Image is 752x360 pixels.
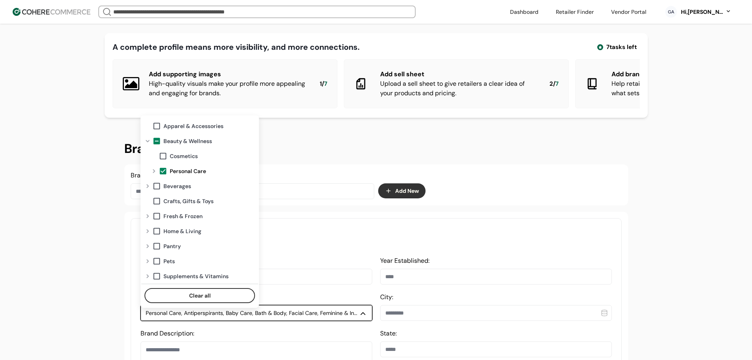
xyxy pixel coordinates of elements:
[13,8,90,16] img: Cohere Logo
[131,171,168,179] label: Brand Name:
[163,197,214,205] span: Crafts, Gifts & Toys
[380,256,429,265] label: Year Established:
[149,70,307,79] div: Add supporting images
[144,288,255,303] button: Clear all
[163,137,212,145] span: Beauty & Wellness
[163,272,229,281] span: Supplements & Vitamins
[163,122,223,130] span: Apparel & Accessories
[141,228,612,240] h3: Brand Information
[163,212,203,221] span: Fresh & Frozen
[170,152,198,160] span: Cosmetics
[380,329,397,337] label: State:
[163,182,191,190] span: Beverages
[149,79,307,98] div: High-quality visuals make your profile more appealing and engaging for brands.
[324,79,327,89] span: 7
[124,139,628,158] h2: Brand Helper
[380,293,393,301] label: City:
[553,79,555,89] span: /
[549,79,553,89] span: 2
[163,227,201,236] span: Home & Living
[322,79,324,89] span: /
[141,240,612,248] p: Essential Details to Showcase Your Brand
[170,167,206,175] span: Personal Care
[380,70,537,79] div: Add sell sheet
[606,43,637,52] span: 7 tasks left
[146,309,359,317] div: Personal Care, Antiperspirants, Baby Care, Bath & Body, Facial Care, Feminine & Intimate Care, Fi...
[141,284,258,305] div: Clear value
[555,79,559,89] span: 7
[680,8,731,16] button: Hi,[PERSON_NAME]
[680,8,724,16] div: Hi, [PERSON_NAME]
[141,329,194,337] label: Brand Description:
[380,79,537,98] div: Upload a sell sheet to give retailers a clear idea of your products and pricing.
[378,183,426,198] button: Add New
[113,41,360,53] div: A complete profile means more visibility, and more connections.
[163,242,181,251] span: Pantry
[163,257,175,266] span: Pets
[320,79,322,89] span: 1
